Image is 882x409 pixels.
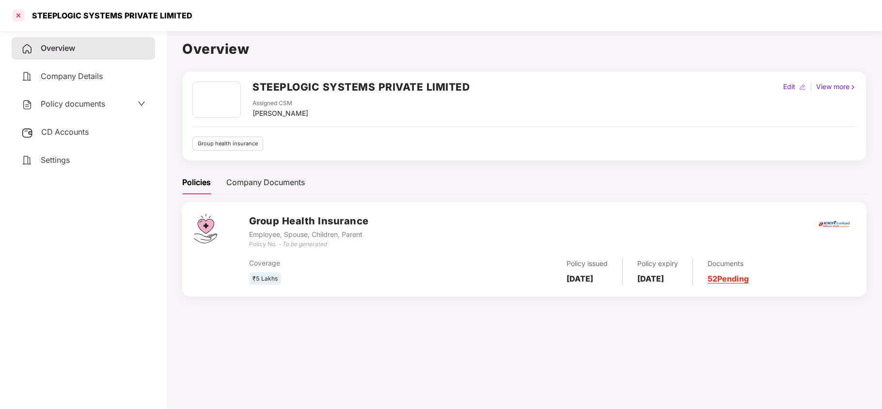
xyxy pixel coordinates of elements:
span: Company Details [41,71,103,81]
h3: Group Health Insurance [249,214,369,229]
img: icici.png [817,218,851,230]
div: ₹5 Lakhs [249,272,281,285]
h1: Overview [182,38,866,60]
div: Edit [781,81,797,92]
div: Policy issued [567,258,608,269]
b: [DATE] [637,274,664,283]
img: svg+xml;base64,PHN2ZyB4bWxucz0iaHR0cDovL3d3dy53My5vcmcvMjAwMC9zdmciIHdpZHRoPSIyNCIgaGVpZ2h0PSIyNC... [21,99,33,110]
span: Settings [41,155,70,165]
span: Overview [41,43,75,53]
img: svg+xml;base64,PHN2ZyB4bWxucz0iaHR0cDovL3d3dy53My5vcmcvMjAwMC9zdmciIHdpZHRoPSIyNCIgaGVpZ2h0PSIyNC... [21,71,33,82]
div: Assigned CSM [252,99,308,108]
div: View more [814,81,858,92]
img: rightIcon [850,84,856,91]
div: Coverage [249,258,451,268]
a: 52 Pending [708,274,749,283]
i: To be generated [282,240,327,248]
img: svg+xml;base64,PHN2ZyB4bWxucz0iaHR0cDovL3d3dy53My5vcmcvMjAwMC9zdmciIHdpZHRoPSI0Ny43MTQiIGhlaWdodD... [194,214,217,243]
div: Group health insurance [192,137,263,151]
div: Documents [708,258,749,269]
img: svg+xml;base64,PHN2ZyB3aWR0aD0iMjUiIGhlaWdodD0iMjQiIHZpZXdCb3g9IjAgMCAyNSAyNCIgZmlsbD0ibm9uZSIgeG... [21,127,33,139]
div: Company Documents [226,176,305,189]
div: | [808,81,814,92]
div: Policy expiry [637,258,678,269]
b: [DATE] [567,274,593,283]
span: Policy documents [41,99,105,109]
span: CD Accounts [41,127,89,137]
div: [PERSON_NAME] [252,108,308,119]
div: Employee, Spouse, Children, Parent [249,229,369,240]
img: svg+xml;base64,PHN2ZyB4bWxucz0iaHR0cDovL3d3dy53My5vcmcvMjAwMC9zdmciIHdpZHRoPSIyNCIgaGVpZ2h0PSIyNC... [21,155,33,166]
div: STEEPLOGIC SYSTEMS PRIVATE LIMITED [26,11,192,20]
span: down [138,100,145,108]
div: Policies [182,176,211,189]
h2: STEEPLOGIC SYSTEMS PRIVATE LIMITED [252,79,470,95]
img: svg+xml;base64,PHN2ZyB4bWxucz0iaHR0cDovL3d3dy53My5vcmcvMjAwMC9zdmciIHdpZHRoPSIyNCIgaGVpZ2h0PSIyNC... [21,43,33,55]
div: Policy No. - [249,240,369,249]
img: editIcon [799,84,806,91]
